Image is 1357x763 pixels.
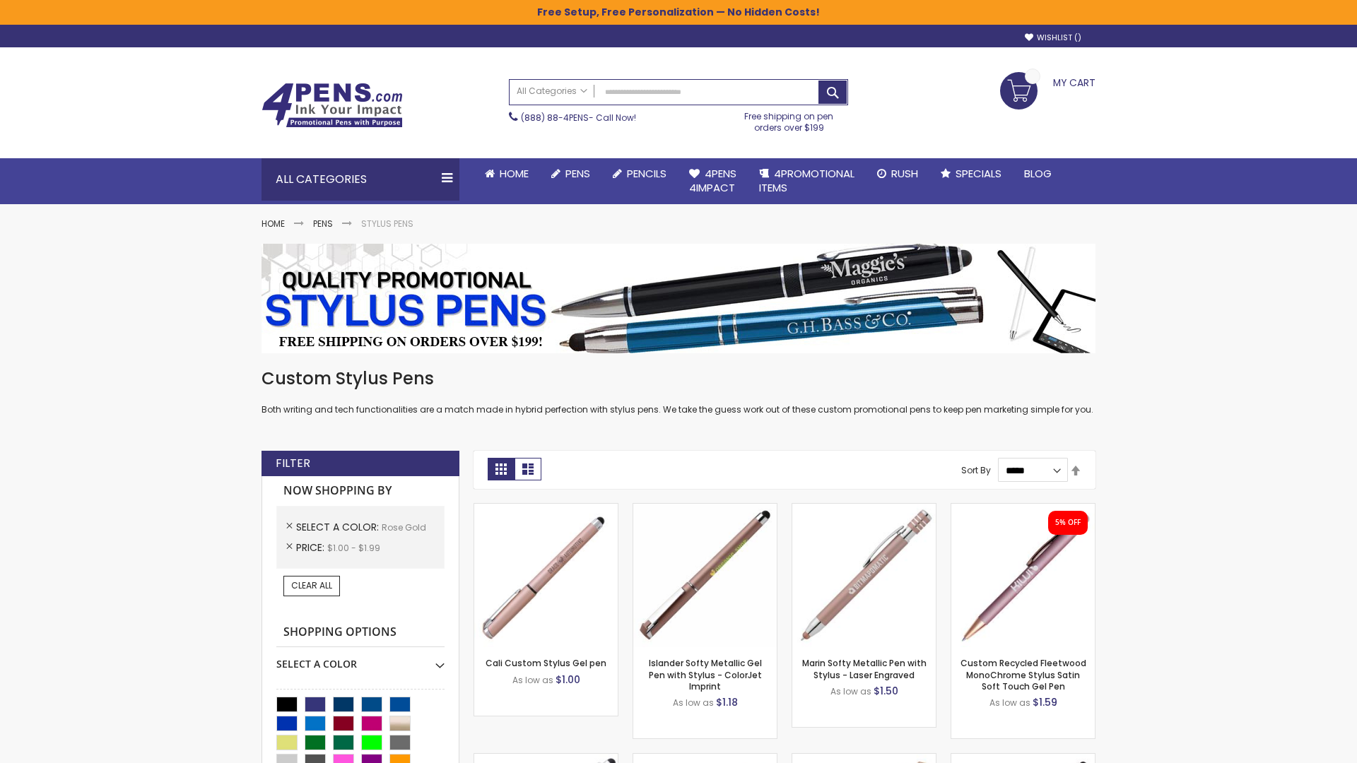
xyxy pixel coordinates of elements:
[730,105,849,134] div: Free shipping on pen orders over $199
[474,158,540,189] a: Home
[874,684,898,698] span: $1.50
[327,542,380,554] span: $1.00 - $1.99
[1033,695,1057,709] span: $1.59
[521,112,636,124] span: - Call Now!
[565,166,590,181] span: Pens
[929,158,1013,189] a: Specials
[830,685,871,697] span: As low as
[262,158,459,201] div: All Categories
[748,158,866,204] a: 4PROMOTIONALITEMS
[961,657,1086,692] a: Custom Recycled Fleetwood MonoChrome Stylus Satin Soft Touch Gel Pen
[1055,518,1081,528] div: 5% OFF
[633,504,777,647] img: Islander Softy Metallic Gel Pen with Stylus - ColorJet Imprint-Rose Gold
[517,85,587,97] span: All Categories
[951,503,1095,515] a: Custom Recycled Fleetwood MonoChrome Stylus Satin Soft Touch Gel Pen-Rose Gold
[488,458,515,480] strong: Grid
[673,697,714,709] span: As low as
[866,158,929,189] a: Rush
[792,503,936,515] a: Marin Softy Metallic Pen with Stylus - Laser Engraved-Rose Gold
[276,617,445,648] strong: Shopping Options
[1024,166,1052,181] span: Blog
[276,476,445,506] strong: Now Shopping by
[283,576,340,596] a: Clear All
[540,158,601,189] a: Pens
[891,166,918,181] span: Rush
[601,158,678,189] a: Pencils
[486,657,606,669] a: Cali Custom Stylus Gel pen
[262,218,285,230] a: Home
[382,521,426,533] span: Rose Gold
[951,504,1095,647] img: Custom Recycled Fleetwood MonoChrome Stylus Satin Soft Touch Gel Pen-Rose Gold
[262,367,1095,416] div: Both writing and tech functionalities are a match made in hybrid perfection with stylus pens. We ...
[276,456,310,471] strong: Filter
[296,540,327,555] span: Price
[649,657,762,692] a: Islander Softy Metallic Gel Pen with Stylus - ColorJet Imprint
[792,504,936,647] img: Marin Softy Metallic Pen with Stylus - Laser Engraved-Rose Gold
[291,579,332,591] span: Clear All
[313,218,333,230] a: Pens
[802,657,927,680] a: Marin Softy Metallic Pen with Stylus - Laser Engraved
[678,158,748,204] a: 4Pens4impact
[361,218,413,230] strong: Stylus Pens
[262,367,1095,390] h1: Custom Stylus Pens
[262,83,403,128] img: 4Pens Custom Pens and Promotional Products
[556,673,580,687] span: $1.00
[296,520,382,534] span: Select A Color
[474,504,618,647] img: Cali Custom Stylus Gel pen-Rose Gold
[262,244,1095,353] img: Stylus Pens
[512,674,553,686] span: As low as
[627,166,666,181] span: Pencils
[1013,158,1063,189] a: Blog
[759,166,854,195] span: 4PROMOTIONAL ITEMS
[961,464,991,476] label: Sort By
[689,166,736,195] span: 4Pens 4impact
[716,695,738,709] span: $1.18
[1025,32,1081,43] a: Wishlist
[500,166,529,181] span: Home
[956,166,1001,181] span: Specials
[633,503,777,515] a: Islander Softy Metallic Gel Pen with Stylus - ColorJet Imprint-Rose Gold
[989,697,1030,709] span: As low as
[474,503,618,515] a: Cali Custom Stylus Gel pen-Rose Gold
[521,112,589,124] a: (888) 88-4PENS
[510,80,594,103] a: All Categories
[276,647,445,671] div: Select A Color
